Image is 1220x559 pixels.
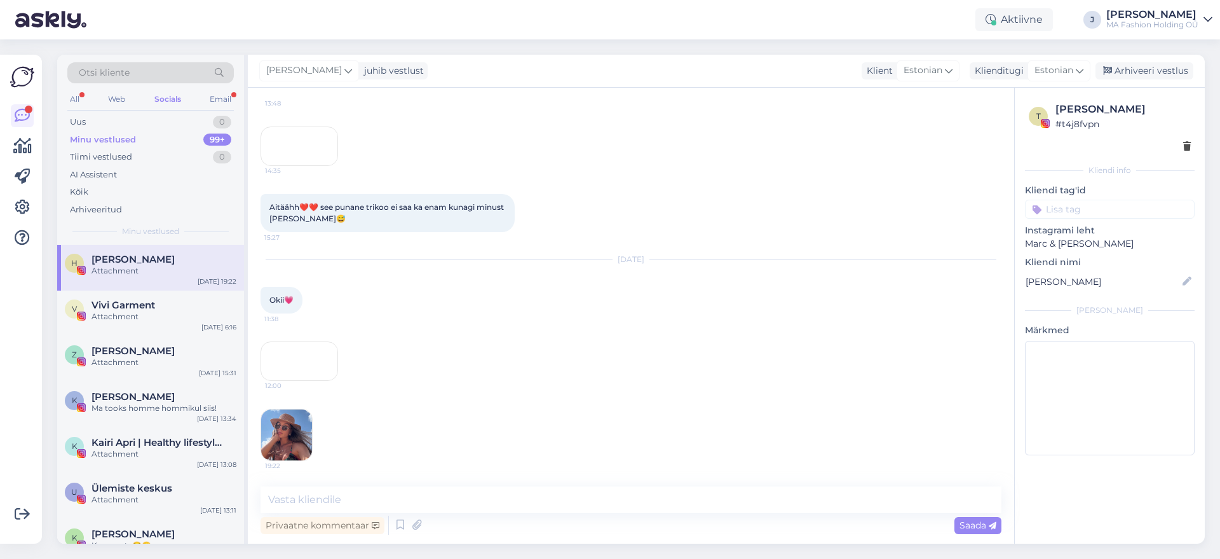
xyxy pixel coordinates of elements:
div: [DATE] 13:08 [197,460,236,469]
div: Attachment [91,357,236,368]
span: Vivi Garment [91,300,155,311]
a: [PERSON_NAME]MA Fashion Holding OÜ [1106,10,1212,30]
span: 12:00 [265,381,313,390]
div: Ma tooks homme hommikul siis! [91,403,236,414]
div: [PERSON_NAME] [1025,305,1195,316]
div: [DATE] [261,254,1001,265]
span: H [71,258,78,268]
span: K [72,396,78,405]
div: [DATE] 13:11 [200,506,236,515]
div: Attachment [91,265,236,277]
div: Arhiveeritud [70,204,122,216]
span: 19:22 [265,461,313,471]
div: Aktiivne [975,8,1053,31]
div: Socials [152,91,184,107]
span: Ksenia Chamova [91,528,175,540]
span: Aitäähh❤️❤️ see punane trikoo ei saa ka enam kunagi minust [PERSON_NAME]😅 [269,202,506,223]
span: U [71,487,78,497]
div: MA Fashion Holding OÜ [1106,20,1198,30]
div: AI Assistent [70,169,117,181]
span: Kevad Belle [91,391,175,403]
div: 0 [213,116,231,128]
div: Email [207,91,234,107]
div: [PERSON_NAME] [1106,10,1198,20]
span: [PERSON_NAME] [266,64,342,78]
div: J [1083,11,1101,29]
span: Okii💗 [269,295,294,305]
img: Askly Logo [10,65,34,89]
div: Tiimi vestlused [70,151,132,163]
div: All [67,91,82,107]
div: Attachment [91,448,236,460]
span: Z [72,350,77,359]
span: Otsi kliente [79,66,130,79]
span: 13:48 [265,99,313,108]
span: K [72,441,78,451]
div: Kõik [70,186,88,198]
span: Minu vestlused [122,226,179,237]
div: Kliendi info [1025,165,1195,176]
img: attachment [261,410,312,460]
div: juhib vestlust [359,64,424,78]
input: Lisa nimi [1026,275,1180,289]
span: Helge [91,254,175,265]
div: [DATE] 19:22 [198,277,236,286]
div: Kogemata😂🫣 [91,540,236,551]
div: Klient [862,64,893,78]
div: [PERSON_NAME] [1055,102,1191,117]
span: Estonian [1034,64,1073,78]
p: Kliendi tag'id [1025,184,1195,197]
div: [DATE] 6:16 [201,322,236,332]
span: Saada [959,520,996,531]
div: Arhiveeri vestlus [1095,62,1193,79]
div: Web [105,91,128,107]
span: K [72,533,78,542]
span: ZHANNA DEMIR [91,345,175,357]
p: Kliendi nimi [1025,256,1195,269]
span: Kairi Apri | Healthy lifestyle routines [91,437,224,448]
span: V [72,304,77,314]
div: [DATE] 15:31 [199,368,236,378]
div: Privaatne kommentaar [261,517,384,534]
span: Estonian [904,64,942,78]
div: [DATE] 13:34 [197,414,236,424]
span: t [1036,111,1041,121]
div: Uus [70,116,86,128]
div: Attachment [91,494,236,506]
span: 14:35 [265,166,313,176]
span: Ülemiste keskus [91,483,172,494]
div: Minu vestlused [70,134,136,146]
p: Märkmed [1025,324,1195,337]
span: 15:27 [264,233,312,242]
p: Marc & [PERSON_NAME] [1025,237,1195,251]
div: 0 [213,151,231,163]
div: Klienditugi [970,64,1024,78]
div: 99+ [203,134,231,146]
input: Lisa tag [1025,200,1195,219]
div: Attachment [91,311,236,322]
p: Instagrami leht [1025,224,1195,237]
div: # t4j8fvpn [1055,117,1191,131]
span: 11:38 [264,314,312,324]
